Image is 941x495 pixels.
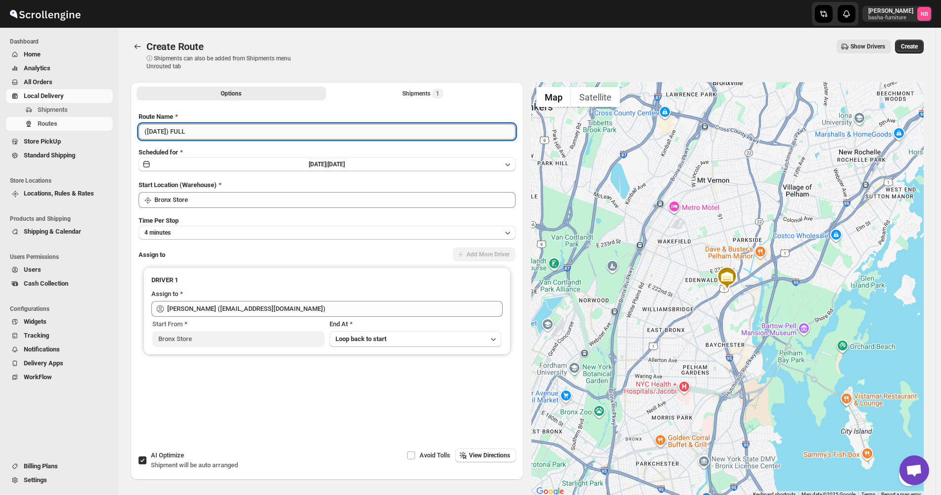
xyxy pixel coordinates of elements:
[24,151,75,159] span: Standard Shipping
[139,226,516,240] button: 4 minutes
[139,148,178,156] span: Scheduled for
[469,451,510,459] span: View Directions
[6,343,113,356] button: Notifications
[38,106,68,113] span: Shipments
[139,251,165,258] span: Assign to
[6,48,113,61] button: Home
[24,50,41,58] span: Home
[24,266,41,273] span: Users
[144,229,171,237] span: 4 minutes
[24,280,68,287] span: Cash Collection
[6,370,113,384] button: WorkFlow
[8,1,82,26] img: ScrollEngine
[24,332,49,339] span: Tracking
[24,64,50,72] span: Analytics
[6,117,113,131] button: Routes
[6,61,113,75] button: Analytics
[6,315,113,329] button: Widgets
[10,38,114,46] span: Dashboard
[901,43,918,50] span: Create
[328,87,518,100] button: Selected Shipments
[151,289,178,299] div: Assign to
[329,331,502,347] button: Loop back to start
[10,177,114,185] span: Store Locations
[455,448,516,462] button: View Directions
[139,124,516,140] input: Eg: Bengaluru Route
[6,356,113,370] button: Delivery Apps
[6,187,113,200] button: Locations, Rules & Rates
[6,329,113,343] button: Tracking
[154,192,516,208] input: Search location
[10,253,114,261] span: Users Permissions
[139,217,179,224] span: Time Per Stop
[309,161,328,168] span: [DATE] |
[862,6,932,22] button: User menu
[328,161,345,168] span: [DATE]
[868,15,913,21] p: basha-furniture
[24,373,52,381] span: WorkFlow
[24,190,94,197] span: Locations, Rules & Rates
[917,7,931,21] span: Nael Basha
[899,455,929,485] a: Open chat
[139,181,217,189] span: Start Location (Warehouse)
[24,138,61,145] span: Store PickUp
[24,359,63,367] span: Delivery Apps
[167,301,503,317] input: Search assignee
[146,41,204,52] span: Create Route
[151,451,184,459] span: AI Optimize
[131,104,523,430] div: All Route Options
[6,459,113,473] button: Billing Plans
[402,89,443,99] div: Shipments
[24,78,52,86] span: All Orders
[24,346,60,353] span: Notifications
[6,225,113,239] button: Shipping & Calendar
[221,90,241,98] span: Options
[6,263,113,277] button: Users
[139,113,173,120] span: Route Name
[335,335,386,343] span: Loop back to start
[152,320,183,328] span: Start From
[6,277,113,291] button: Cash Collection
[536,87,571,107] button: Show street map
[921,11,928,17] text: NB
[10,215,114,223] span: Products and Shipping
[868,7,913,15] p: [PERSON_NAME]
[10,305,114,313] span: Configurations
[139,157,516,171] button: [DATE]|[DATE]
[899,466,919,486] button: Map camera controls
[137,87,326,100] button: All Route Options
[151,461,238,469] span: Shipment will be auto arranged
[436,90,439,98] span: 1
[6,473,113,487] button: Settings
[571,87,620,107] button: Show satellite imagery
[146,54,302,70] p: ⓘ Shipments can also be added from Shipments menu Unrouted tab
[131,40,144,53] button: Routes
[38,120,57,127] span: Routes
[24,462,58,470] span: Billing Plans
[850,43,885,50] span: Show Drivers
[24,476,47,484] span: Settings
[6,75,113,89] button: All Orders
[420,451,450,459] span: Avoid Tolls
[837,40,891,53] button: Show Drivers
[24,228,81,235] span: Shipping & Calendar
[6,103,113,117] button: Shipments
[24,318,47,325] span: Widgets
[151,275,503,285] h3: DRIVER 1
[895,40,924,53] button: Create
[24,92,64,99] span: Local Delivery
[329,319,502,329] div: End At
